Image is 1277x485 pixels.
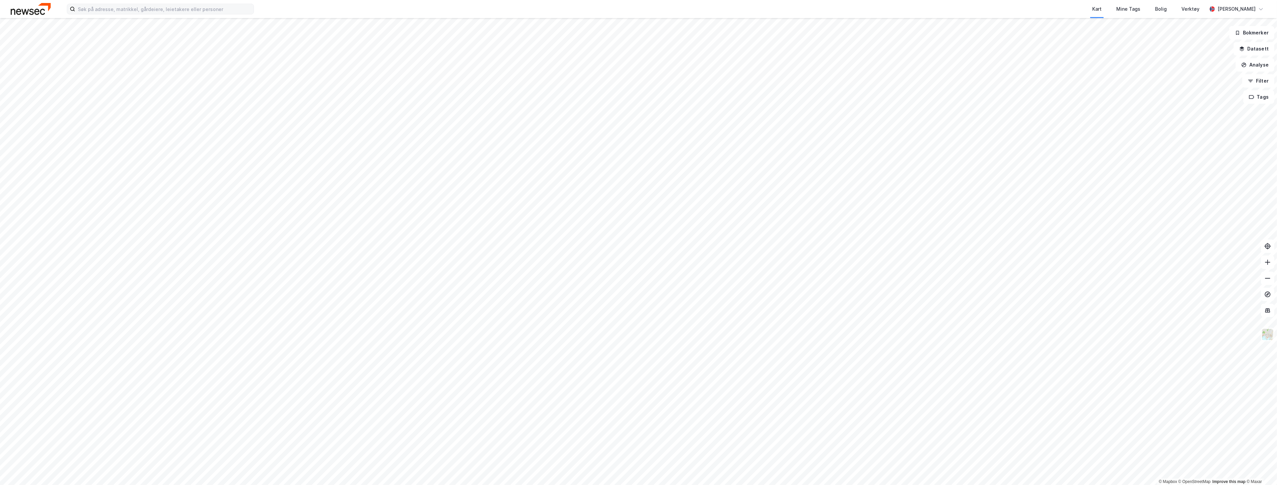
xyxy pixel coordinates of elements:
div: Bolig [1155,5,1167,13]
a: OpenStreetMap [1178,479,1211,484]
button: Tags [1243,90,1274,104]
div: [PERSON_NAME] [1218,5,1256,13]
button: Analyse [1236,58,1274,72]
input: Søk på adresse, matrikkel, gårdeiere, leietakere eller personer [75,4,254,14]
div: Verktøy [1181,5,1199,13]
div: Kontrollprogram for chat [1244,453,1277,485]
a: Mapbox [1159,479,1177,484]
a: Improve this map [1213,479,1246,484]
div: Mine Tags [1116,5,1140,13]
img: Z [1261,328,1274,341]
iframe: Chat Widget [1244,453,1277,485]
button: Datasett [1234,42,1274,56]
img: newsec-logo.f6e21ccffca1b3a03d2d.png [11,3,51,15]
button: Bokmerker [1229,26,1274,39]
div: Kart [1092,5,1102,13]
button: Filter [1242,74,1274,88]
